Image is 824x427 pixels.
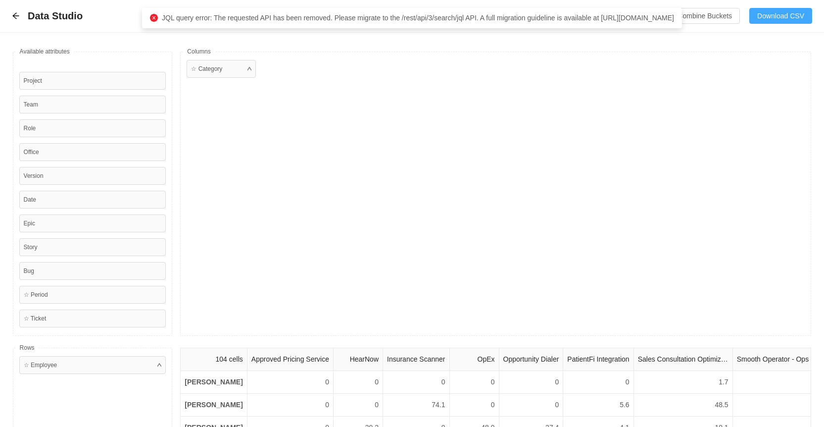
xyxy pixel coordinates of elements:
[19,167,166,185] div: Version
[19,143,166,161] div: Office
[247,371,333,394] td: 0
[181,348,247,371] th: 104 cells
[334,371,383,394] td: 0
[334,348,383,371] th: HearNow
[499,394,563,417] td: 0
[383,371,450,394] td: 0
[499,348,563,371] th: Opportunity Dialer
[19,356,166,374] div: ☆ Employee
[19,72,166,90] div: Project
[449,348,499,371] th: OpEx
[19,119,166,137] div: Role
[563,394,633,417] td: 5.6
[563,348,633,371] th: PatientFi Integration
[247,348,333,371] th: Approved Pricing Service
[19,191,166,209] div: Date
[334,394,383,417] td: 0
[633,348,732,371] th: Sales Consultation Optimization
[181,371,247,394] th: [PERSON_NAME]
[28,8,89,24] span: Data Studio
[383,394,450,417] td: 74.1
[499,371,563,394] td: 0
[19,310,166,327] div: ☆ Ticket
[19,214,166,232] div: Epic
[670,8,740,24] button: Combine Buckets
[12,12,20,20] i: icon: arrow-left
[150,14,158,22] i: icon: close-circle
[449,371,499,394] td: 0
[383,348,450,371] th: Insurance Scanner
[19,238,166,256] div: Story
[191,64,222,73] div: ☆ Category
[749,8,812,24] button: Download CSV
[181,394,247,417] th: [PERSON_NAME]
[633,394,732,417] td: 48.5
[19,96,166,113] div: Team
[19,262,166,280] div: Bug
[12,12,20,20] div: Back
[449,394,499,417] td: 0
[24,361,57,370] div: ☆ Employee
[563,371,633,394] td: 0
[19,286,166,304] div: ☆ Period
[633,371,732,394] td: 1.7
[247,394,333,417] td: 0
[162,14,674,22] span: JQL query error: The requested API has been removed. Please migrate to the /rest/api/3/search/jql...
